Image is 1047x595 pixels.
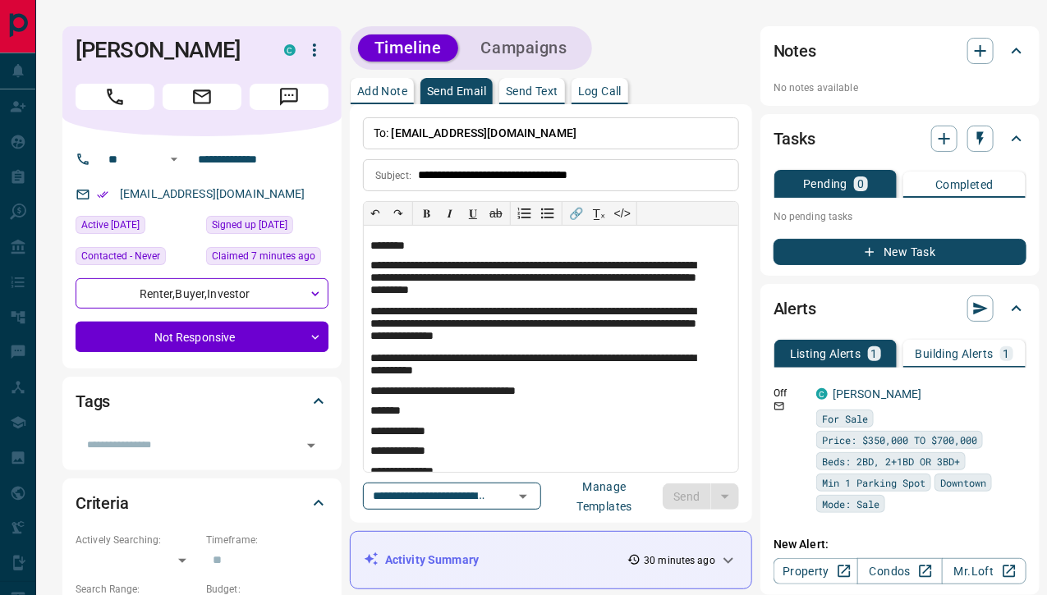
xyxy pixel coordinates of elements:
p: 1 [1003,348,1010,359]
button: ↶ [364,202,387,225]
s: ab [489,207,503,220]
button: Campaigns [465,34,584,62]
span: Claimed 7 minutes ago [212,248,315,264]
a: Mr.Loft [942,558,1026,584]
h2: Alerts [774,295,816,322]
span: Active [DATE] [81,217,140,233]
p: New Alert: [774,536,1026,553]
h2: Criteria [76,490,129,516]
p: Add Note [357,85,407,97]
div: Tue Sep 16 2025 [206,247,328,270]
span: [EMAIL_ADDRESS][DOMAIN_NAME] [392,126,577,140]
button: New Task [774,239,1026,265]
p: Activity Summary [385,552,479,569]
button: Open [164,149,184,169]
p: Pending [803,178,847,190]
button: Open [512,485,535,508]
h2: Tags [76,388,110,414]
div: Sun Sep 14 2025 [76,216,198,239]
span: 𝐔 [469,207,477,220]
div: Mon Jun 05 2017 [206,216,328,239]
span: Price: $350,000 TO $700,000 [822,432,977,448]
div: Alerts [774,289,1026,328]
span: Mode: Sale [822,496,879,512]
a: [EMAIL_ADDRESS][DOMAIN_NAME] [120,187,305,200]
div: Tags [76,382,328,421]
p: Log Call [578,85,622,97]
p: Listing Alerts [790,348,861,359]
button: Timeline [358,34,458,62]
span: Contacted - Never [81,248,160,264]
span: Email [163,84,241,110]
p: Off [774,386,806,400]
div: Renter , Buyer , Investor [76,278,328,309]
span: For Sale [822,410,868,427]
p: Timeframe: [206,533,328,547]
span: Signed up [DATE] [212,217,287,233]
span: Beds: 2BD, 2+1BD OR 3BD+ [822,453,960,469]
div: condos.ca [816,388,828,400]
div: Not Responsive [76,322,328,352]
button: T̲ₓ [588,202,611,225]
a: [PERSON_NAME] [833,387,922,400]
span: Downtown [940,474,986,491]
button: 🔗 [565,202,588,225]
button: Bullet list [536,202,559,225]
div: Notes [774,31,1026,71]
button: Numbered list [513,202,536,225]
div: Tasks [774,119,1026,158]
p: No notes available [774,80,1026,95]
button: 𝐔 [462,202,484,225]
button: </> [611,202,634,225]
button: 𝐁 [416,202,439,225]
p: Send Email [427,85,486,97]
p: Building Alerts [916,348,994,359]
p: Subject: [375,168,411,183]
p: No pending tasks [774,204,1026,229]
h2: Notes [774,38,816,64]
button: 𝑰 [439,202,462,225]
a: Condos [857,558,942,584]
a: Property [774,558,858,584]
span: Min 1 Parking Spot [822,474,925,491]
div: Activity Summary30 minutes ago [364,545,738,575]
p: 30 minutes ago [644,553,715,568]
button: Open [300,434,323,457]
div: Criteria [76,483,328,523]
div: condos.ca [284,44,296,56]
div: split button [663,483,739,510]
p: Send Text [506,85,558,97]
p: Completed [935,179,994,190]
span: Call [76,84,154,110]
svg: Email [774,400,785,412]
p: To: [363,117,739,149]
p: 1 [871,348,878,359]
p: 0 [857,178,864,190]
svg: Email Verified [97,189,108,200]
button: ↷ [387,202,410,225]
h2: Tasks [774,126,815,152]
span: Message [250,84,328,110]
p: Actively Searching: [76,533,198,547]
button: Manage Templates [546,483,663,510]
h1: [PERSON_NAME] [76,37,259,63]
button: ab [484,202,507,225]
